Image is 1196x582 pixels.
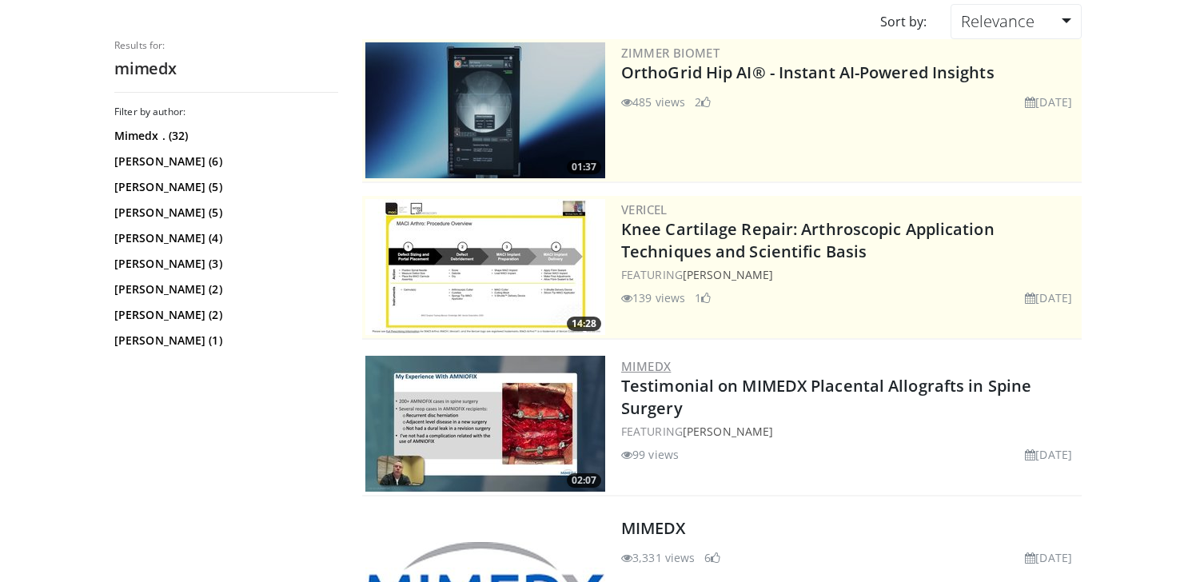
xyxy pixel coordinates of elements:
[567,160,601,174] span: 01:37
[621,375,1031,419] a: Testimonial on MIMEDX Placental Allografts in Spine Surgery
[961,10,1035,32] span: Relevance
[621,218,995,262] a: Knee Cartilage Repair: Arthroscopic Application Techniques and Scientific Basis
[621,45,720,61] a: Zimmer Biomet
[1025,289,1072,306] li: [DATE]
[1025,549,1072,566] li: [DATE]
[114,106,338,118] h3: Filter by author:
[683,424,773,439] a: [PERSON_NAME]
[683,267,773,282] a: [PERSON_NAME]
[951,4,1082,39] a: Relevance
[621,358,671,374] a: MIMEDX
[567,473,601,488] span: 02:07
[114,256,334,272] a: [PERSON_NAME] (3)
[365,356,605,492] a: 02:07
[621,517,686,539] a: MIMEDX
[1025,94,1072,110] li: [DATE]
[704,549,720,566] li: 6
[114,230,334,246] a: [PERSON_NAME] (4)
[114,39,338,52] p: Results for:
[695,94,711,110] li: 2
[365,199,605,335] img: 2444198d-1b18-4a77-bb67-3e21827492e5.300x170_q85_crop-smart_upscale.jpg
[621,423,1078,440] div: FEATURING
[114,128,334,144] a: Mimedx . (32)
[621,94,685,110] li: 485 views
[114,205,334,221] a: [PERSON_NAME] (5)
[868,4,939,39] div: Sort by:
[114,153,334,169] a: [PERSON_NAME] (6)
[621,266,1078,283] div: FEATURING
[114,58,338,79] h2: mimedx
[365,199,605,335] a: 14:28
[621,62,995,83] a: OrthoGrid Hip AI® - Instant AI-Powered Insights
[114,333,334,349] a: [PERSON_NAME] (1)
[114,281,334,297] a: [PERSON_NAME] (2)
[365,356,605,492] img: 4ae72f50-b819-46c3-9727-8fbabbdd31b7.300x170_q85_crop-smart_upscale.jpg
[621,549,695,566] li: 3,331 views
[695,289,711,306] li: 1
[365,42,605,178] a: 01:37
[621,289,685,306] li: 139 views
[114,307,334,323] a: [PERSON_NAME] (2)
[114,179,334,195] a: [PERSON_NAME] (5)
[567,317,601,331] span: 14:28
[365,42,605,178] img: 51d03d7b-a4ba-45b7-9f92-2bfbd1feacc3.300x170_q85_crop-smart_upscale.jpg
[621,201,668,217] a: Vericel
[1025,446,1072,463] li: [DATE]
[621,446,679,463] li: 99 views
